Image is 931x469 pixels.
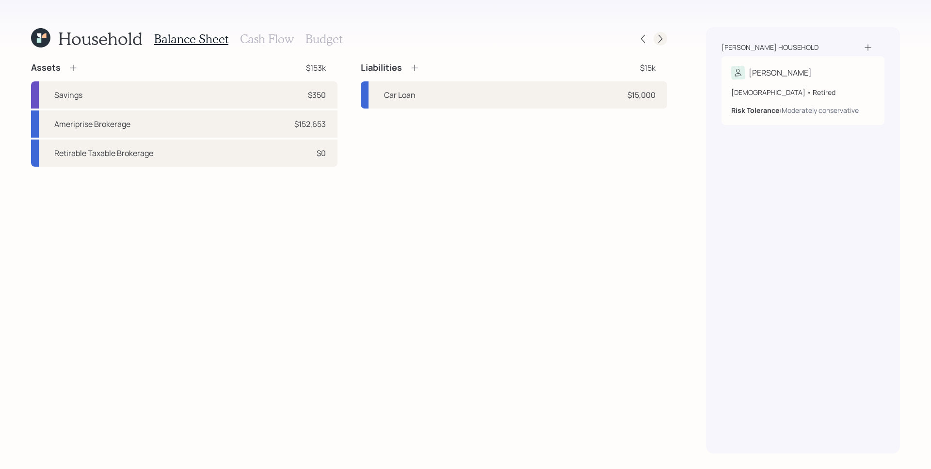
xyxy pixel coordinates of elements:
[305,32,342,46] h3: Budget
[54,118,130,130] div: Ameriprise Brokerage
[306,62,326,74] div: $153k
[58,28,143,49] h1: Household
[308,89,326,101] div: $350
[731,87,875,97] div: [DEMOGRAPHIC_DATA] • Retired
[294,118,326,130] div: $152,653
[154,32,228,46] h3: Balance Sheet
[722,43,819,52] div: [PERSON_NAME] household
[54,89,82,101] div: Savings
[361,63,402,73] h4: Liabilities
[782,105,859,115] div: Moderately conservative
[731,106,782,115] b: Risk Tolerance:
[31,63,61,73] h4: Assets
[54,147,153,159] div: Retirable Taxable Brokerage
[627,89,656,101] div: $15,000
[384,89,416,101] div: Car Loan
[317,147,326,159] div: $0
[240,32,294,46] h3: Cash Flow
[749,67,812,78] div: [PERSON_NAME]
[640,62,656,74] div: $15k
